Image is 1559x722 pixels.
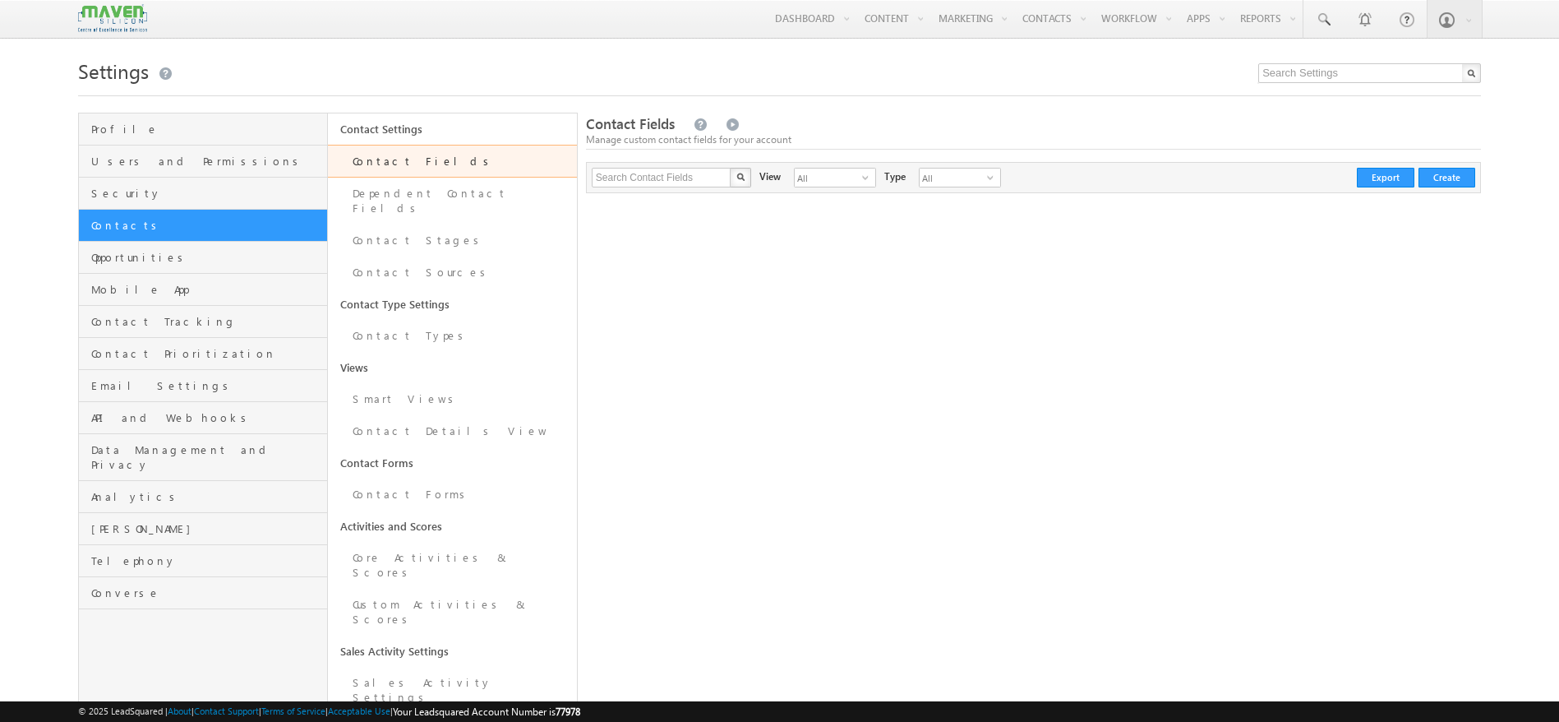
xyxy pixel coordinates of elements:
[328,113,577,145] a: Contact Settings
[79,370,327,402] a: Email Settings
[328,479,577,511] a: Contact Forms
[393,706,580,718] span: Your Leadsquared Account Number is
[91,410,323,425] span: API and Webhooks
[586,114,675,133] span: Contact Fields
[91,122,323,137] span: Profile
[328,224,577,257] a: Contact Stages
[79,402,327,434] a: API and Webhooks
[328,589,577,636] a: Custom Activities & Scores
[328,289,577,320] a: Contact Type Settings
[168,706,191,716] a: About
[261,706,325,716] a: Terms of Service
[1418,168,1475,187] button: Create
[1357,168,1414,187] button: Export
[91,585,323,600] span: Converse
[328,447,577,479] a: Contact Forms
[328,542,577,589] a: Core Activities & Scores
[91,186,323,201] span: Security
[79,146,327,178] a: Users and Permissions
[79,242,327,274] a: Opportunities
[79,434,327,481] a: Data Management and Privacy
[884,168,906,184] div: Type
[328,706,390,716] a: Acceptable Use
[91,346,323,361] span: Contact Prioritization
[328,145,577,178] a: Contact Fields
[586,132,1481,147] div: Manage custom contact fields for your account
[91,218,323,233] span: Contacts
[79,577,327,609] a: Converse
[79,545,327,577] a: Telephony
[328,667,577,714] a: Sales Activity Settings
[795,169,862,187] span: All
[91,314,323,329] span: Contact Tracking
[328,511,577,542] a: Activities and Scores
[328,178,577,224] a: Dependent Contact Fields
[79,210,327,242] a: Contacts
[91,521,323,536] span: [PERSON_NAME]
[78,58,149,84] span: Settings
[91,442,323,472] span: Data Management and Privacy
[79,513,327,545] a: [PERSON_NAME]
[194,706,259,716] a: Contact Support
[91,282,323,297] span: Mobile App
[556,706,580,718] span: 77978
[78,4,147,33] img: Custom Logo
[759,168,781,184] div: View
[79,338,327,370] a: Contact Prioritization
[328,383,577,415] a: Smart Views
[91,489,323,504] span: Analytics
[328,415,577,447] a: Contact Details View
[79,178,327,210] a: Security
[79,306,327,338] a: Contact Tracking
[91,250,323,265] span: Opportunities
[987,173,1000,183] span: select
[91,378,323,393] span: Email Settings
[328,257,577,289] a: Contact Sources
[79,274,327,306] a: Mobile App
[328,320,577,352] a: Contact Types
[78,704,580,720] span: © 2025 LeadSquared | | | | |
[91,154,323,169] span: Users and Permissions
[736,173,745,181] img: Search
[79,481,327,513] a: Analytics
[920,169,987,187] span: All
[79,113,327,146] a: Profile
[862,173,875,183] span: select
[328,352,577,383] a: Views
[91,553,323,568] span: Telephony
[328,636,577,667] a: Sales Activity Settings
[1258,63,1481,83] input: Search Settings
